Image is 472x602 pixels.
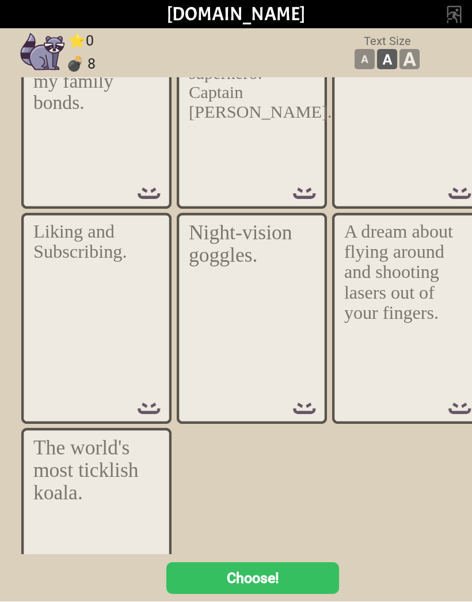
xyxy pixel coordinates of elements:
[66,56,84,73] span: 💣
[66,30,96,53] td: ⭐
[86,33,94,50] span: 0
[33,437,154,505] p: The world's most ticklish koala.
[177,213,327,424] img: KBbrDoU2zy-MqAcPrpWXh-fc2PmDbggi-KDSw8wJ4nI-HhTJ9GlqAY.png
[21,213,172,424] img: KBbrDoU2zy-MqAcPrpWXh-fc2PmDbggi-KDSw8wJ4nI-HhTJ9GlqAY.png
[189,222,309,267] p: Night-vision goggles.
[33,7,154,114] p: A WiFi connection stronger than my family bonds.
[443,3,471,27] img: exit.png
[167,2,305,27] a: [DOMAIN_NAME]
[166,563,339,595] button: Choose!
[33,222,154,263] p: Liking and Subscribing.
[344,222,465,324] p: A dream about flying around and shooting lasers out of your fingers.
[87,56,96,73] span: 8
